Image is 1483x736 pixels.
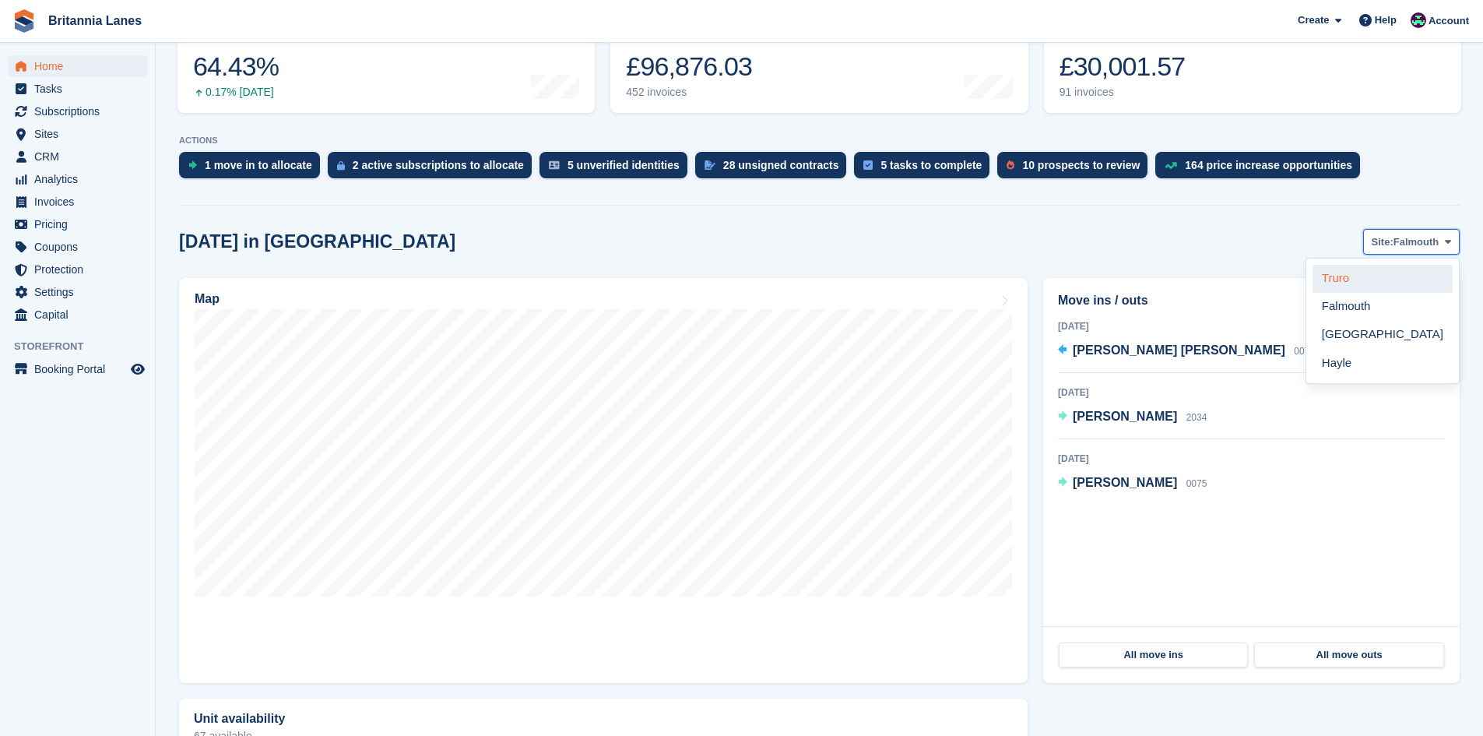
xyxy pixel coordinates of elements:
h2: Move ins / outs [1058,291,1445,310]
a: 5 unverified identities [539,152,695,186]
a: All move outs [1254,643,1443,667]
img: Kirsty Miles [1411,12,1426,28]
a: menu [8,123,147,145]
a: menu [8,168,147,190]
span: Account [1429,13,1469,29]
img: contract_signature_icon-13c848040528278c33f63329250d36e43548de30e8caae1d1a13099fd9432cc5.svg [705,160,715,170]
span: Booking Portal [34,358,128,380]
a: menu [8,358,147,380]
a: Map [179,278,1028,683]
a: Truro [1313,265,1453,293]
span: CRM [34,146,128,167]
span: Protection [34,259,128,280]
span: Invoices [34,191,128,213]
div: 5 tasks to complete [880,159,982,171]
span: Create [1298,12,1329,28]
span: Subscriptions [34,100,128,122]
span: Falmouth [1393,234,1439,250]
h2: Map [195,292,220,306]
img: task-75834270c22a3079a89374b754ae025e5fb1db73e45f91037f5363f120a921f8.svg [863,160,873,170]
img: stora-icon-8386f47178a22dfd0bd8f6a31ec36ba5ce8667c1dd55bd0f319d3a0aa187defe.svg [12,9,36,33]
div: 164 price increase opportunities [1185,159,1352,171]
span: 0076 [1294,346,1315,357]
span: [PERSON_NAME] [1073,410,1177,423]
span: Sites [34,123,128,145]
a: 10 prospects to review [997,152,1155,186]
a: menu [8,55,147,77]
a: [PERSON_NAME] 0075 [1058,474,1207,494]
div: [DATE] [1058,386,1445,400]
img: prospect-51fa495bee0391a8d652442698ab0144808aea92771e9ea1ae160a38d050c398.svg [1007,160,1014,170]
span: Help [1375,12,1397,28]
div: £30,001.57 [1060,51,1186,83]
a: [PERSON_NAME] [PERSON_NAME] 0076 [1058,341,1315,361]
div: £96,876.03 [626,51,752,83]
span: Storefront [14,339,155,354]
div: [DATE] [1058,452,1445,466]
h2: [DATE] in [GEOGRAPHIC_DATA] [179,231,455,252]
span: Settings [34,281,128,303]
span: Tasks [34,78,128,100]
img: verify_identity-adf6edd0f0f0b5bbfe63781bf79b02c33cf7c696d77639b501bdc392416b5a36.svg [549,160,560,170]
span: Capital [34,304,128,326]
div: [DATE] [1058,319,1445,333]
a: 1 move in to allocate [179,152,328,186]
span: Home [34,55,128,77]
a: menu [8,100,147,122]
a: menu [8,191,147,213]
div: 64.43% [193,51,279,83]
span: Analytics [34,168,128,190]
img: active_subscription_to_allocate_icon-d502201f5373d7db506a760aba3b589e785aa758c864c3986d89f69b8ff3... [337,160,345,171]
span: [PERSON_NAME] [PERSON_NAME] [1073,343,1285,357]
a: Occupancy 64.43% 0.17% [DATE] [177,14,595,113]
span: Pricing [34,213,128,235]
a: Britannia Lanes [42,8,148,33]
h2: Unit availability [194,712,285,726]
a: menu [8,213,147,235]
a: 28 unsigned contracts [695,152,855,186]
a: Falmouth [1313,293,1453,321]
a: menu [8,259,147,280]
div: 91 invoices [1060,86,1186,99]
a: menu [8,304,147,326]
a: 2 active subscriptions to allocate [328,152,539,186]
span: [PERSON_NAME] [1073,476,1177,489]
span: Coupons [34,236,128,258]
div: 2 active subscriptions to allocate [353,159,524,171]
a: [GEOGRAPHIC_DATA] [1313,321,1453,349]
a: Awaiting payment £30,001.57 91 invoices [1044,14,1461,113]
img: price_increase_opportunities-93ffe204e8149a01c8c9dc8f82e8f89637d9d84a8eef4429ea346261dce0b2c0.svg [1165,162,1177,169]
a: menu [8,78,147,100]
span: 0075 [1186,478,1207,489]
a: Preview store [128,360,147,379]
div: 1 move in to allocate [205,159,312,171]
a: menu [8,281,147,303]
a: menu [8,236,147,258]
a: 5 tasks to complete [854,152,997,186]
div: 0.17% [DATE] [193,86,279,99]
a: menu [8,146,147,167]
span: Site: [1372,234,1393,250]
a: Hayle [1313,349,1453,377]
div: 10 prospects to review [1022,159,1140,171]
a: All move ins [1059,643,1248,667]
span: 2034 [1186,412,1207,423]
div: 28 unsigned contracts [723,159,839,171]
img: move_ins_to_allocate_icon-fdf77a2bb77ea45bf5b3d319d69a93e2d87916cf1d5bf7949dd705db3b84f3ca.svg [188,160,197,170]
a: [PERSON_NAME] 2034 [1058,407,1207,428]
a: Month-to-date sales £96,876.03 452 invoices [610,14,1028,113]
button: Site: Falmouth [1363,229,1460,255]
div: 5 unverified identities [568,159,680,171]
p: ACTIONS [179,136,1460,146]
a: 164 price increase opportunities [1155,152,1368,186]
div: 452 invoices [626,86,752,99]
